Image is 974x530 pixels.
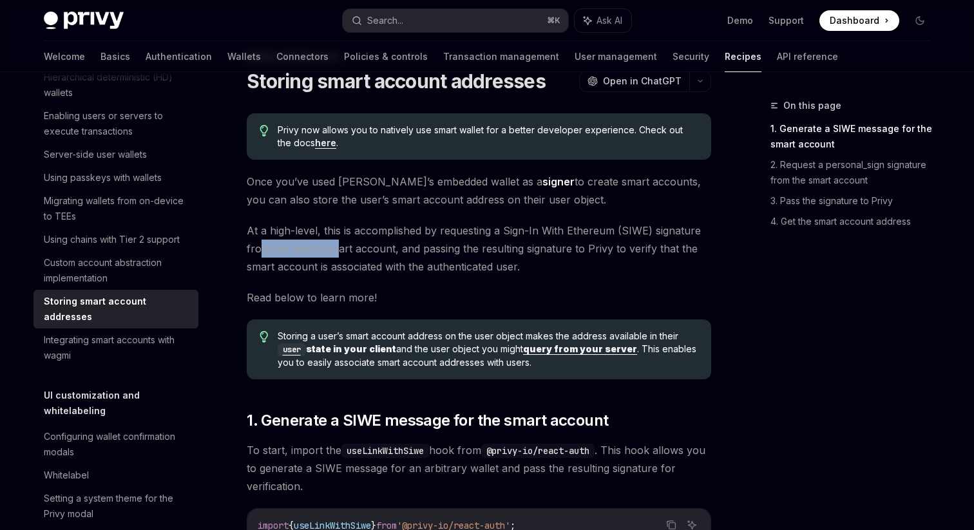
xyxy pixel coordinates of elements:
[44,332,191,363] div: Integrating smart accounts with wagmi
[33,487,198,525] a: Setting a system theme for the Privy modal
[276,41,329,72] a: Connectors
[33,464,198,487] a: Whitelabel
[443,41,559,72] a: Transaction management
[44,429,191,460] div: Configuring wallet confirmation modals
[343,9,568,32] button: Search...⌘K
[769,14,804,27] a: Support
[44,12,124,30] img: dark logo
[44,294,191,325] div: Storing smart account addresses
[575,9,631,32] button: Ask AI
[278,343,396,354] b: state in your client
[783,98,841,113] span: On this page
[341,444,429,458] code: useLinkWithSiwe
[247,289,711,307] span: Read below to learn more!
[830,14,879,27] span: Dashboard
[100,41,130,72] a: Basics
[523,343,637,355] a: query from your server
[575,41,657,72] a: User management
[33,251,198,290] a: Custom account abstraction implementation
[603,75,682,88] span: Open in ChatGPT
[777,41,838,72] a: API reference
[727,14,753,27] a: Demo
[33,104,198,143] a: Enabling users or servers to execute transactions
[247,410,608,431] span: 1. Generate a SIWE message for the smart account
[547,15,560,26] span: ⌘ K
[481,444,595,458] code: @privy-io/react-auth
[367,13,403,28] div: Search...
[33,290,198,328] a: Storing smart account addresses
[44,388,198,419] h5: UI customization and whitelabeling
[579,70,689,92] button: Open in ChatGPT
[44,193,191,224] div: Migrating wallets from on-device to TEEs
[33,328,198,367] a: Integrating smart accounts with wagmi
[278,343,396,354] a: userstate in your client
[542,175,575,188] strong: signer
[33,228,198,251] a: Using chains with Tier 2 support
[33,189,198,228] a: Migrating wallets from on-device to TEEs
[819,10,899,31] a: Dashboard
[247,222,711,276] span: At a high-level, this is accomplished by requesting a Sign-In With Ethereum (SIWE) signature from...
[44,255,191,286] div: Custom account abstraction implementation
[260,125,269,137] svg: Tip
[315,137,336,149] a: here
[725,41,761,72] a: Recipes
[247,70,546,93] h1: Storing smart account addresses
[146,41,212,72] a: Authentication
[278,124,698,149] span: Privy now allows you to natively use smart wallet for a better developer experience. Check out th...
[44,41,85,72] a: Welcome
[910,10,930,31] button: Toggle dark mode
[770,211,941,232] a: 4. Get the smart account address
[44,147,147,162] div: Server-side user wallets
[227,41,261,72] a: Wallets
[278,343,306,356] code: user
[44,232,180,247] div: Using chains with Tier 2 support
[597,14,622,27] span: Ask AI
[260,331,269,343] svg: Tip
[770,118,941,155] a: 1. Generate a SIWE message for the smart account
[770,155,941,191] a: 2. Request a personal_sign signature from the smart account
[44,108,191,139] div: Enabling users or servers to execute transactions
[33,143,198,166] a: Server-side user wallets
[523,343,637,354] b: query from your server
[44,468,89,483] div: Whitelabel
[247,441,711,495] span: To start, import the hook from . This hook allows you to generate a SIWE message for an arbitrary...
[33,425,198,464] a: Configuring wallet confirmation modals
[673,41,709,72] a: Security
[278,330,698,369] span: Storing a user’s smart account address on the user object makes the address available in their an...
[247,173,711,209] span: Once you’ve used [PERSON_NAME]’s embedded wallet as a to create smart accounts, you can also stor...
[33,166,198,189] a: Using passkeys with wallets
[770,191,941,211] a: 3. Pass the signature to Privy
[44,491,191,522] div: Setting a system theme for the Privy modal
[344,41,428,72] a: Policies & controls
[44,170,162,185] div: Using passkeys with wallets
